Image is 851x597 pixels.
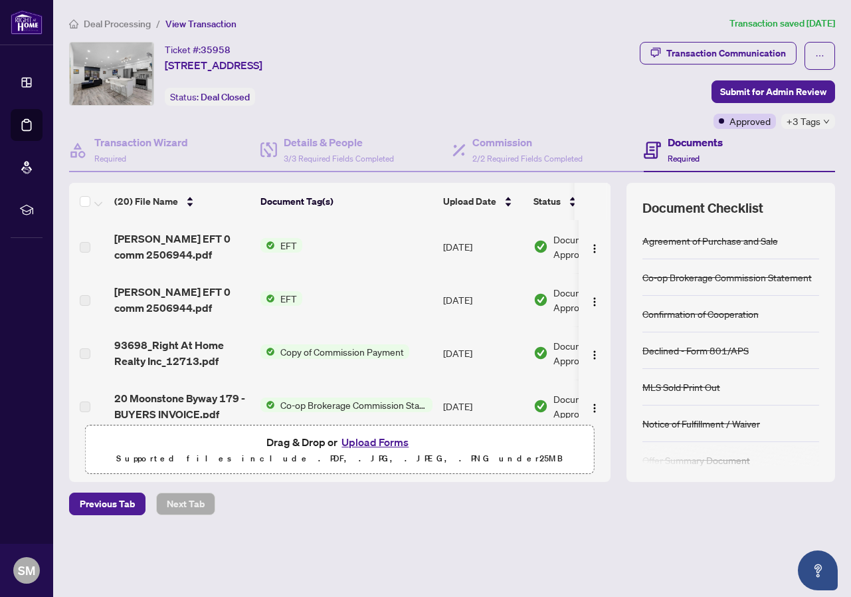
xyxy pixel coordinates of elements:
[109,183,255,220] th: (20) File Name
[114,390,250,422] span: 20 Moonstone Byway 179 - BUYERS INVOICE.pdf
[589,297,600,307] img: Logo
[533,346,548,360] img: Document Status
[640,42,797,64] button: Transaction Communication
[114,194,178,209] span: (20) File Name
[642,270,812,285] div: Co-op Brokerage Commission Statement
[642,416,760,431] div: Notice of Fulfillment / Waiver
[668,154,700,164] span: Required
[94,154,126,164] span: Required
[11,10,43,35] img: logo
[584,236,605,257] button: Logo
[260,344,275,359] img: Status Icon
[720,81,826,102] span: Submit for Admin Review
[642,199,763,217] span: Document Checklist
[80,493,135,515] span: Previous Tab
[589,350,600,360] img: Logo
[438,183,528,220] th: Upload Date
[553,392,636,421] span: Document Approved
[589,403,600,414] img: Logo
[438,326,528,380] td: [DATE]
[533,293,548,307] img: Document Status
[84,18,151,30] span: Deal Processing
[438,273,528,326] td: [DATE]
[668,134,723,150] h4: Documents
[642,306,759,321] div: Confirmation of Cooperation
[438,380,528,433] td: [DATE]
[69,19,78,29] span: home
[642,380,720,394] div: MLS Sold Print Out
[165,57,262,73] span: [STREET_ADDRESS]
[815,51,824,60] span: ellipsis
[94,134,188,150] h4: Transaction Wizard
[275,398,432,412] span: Co-op Brokerage Commission Statement
[114,284,250,316] span: [PERSON_NAME] EFT 0 comm 2506944.pdf
[275,291,302,306] span: EFT
[255,183,438,220] th: Document Tag(s)
[165,18,236,30] span: View Transaction
[114,337,250,369] span: 93698_Right At Home Realty Inc_12713.pdf
[260,238,275,253] img: Status Icon
[584,289,605,310] button: Logo
[165,88,255,106] div: Status:
[156,16,160,31] li: /
[260,398,275,412] img: Status Icon
[533,239,548,254] img: Document Status
[201,44,231,56] span: 35958
[642,233,778,248] div: Agreement of Purchase and Sale
[260,398,432,412] button: Status IconCo-op Brokerage Commission Statement
[528,183,641,220] th: Status
[798,550,838,590] button: Open asap
[86,425,594,475] span: Drag & Drop orUpload FormsSupported files include .PDF, .JPG, .JPEG, .PNG under25MB
[584,342,605,364] button: Logo
[533,194,561,209] span: Status
[260,344,409,359] button: Status IconCopy of Commission Payment
[666,43,786,64] div: Transaction Communication
[260,291,275,306] img: Status Icon
[584,396,605,417] button: Logo
[284,134,394,150] h4: Details & People
[337,433,413,451] button: Upload Forms
[823,118,830,125] span: down
[729,114,771,128] span: Approved
[18,561,35,580] span: SM
[260,238,302,253] button: Status IconEFT
[642,343,749,358] div: Declined - Form 801/APS
[275,344,409,359] span: Copy of Commission Payment
[69,493,145,515] button: Previous Tab
[275,238,302,253] span: EFT
[284,154,394,164] span: 3/3 Required Fields Completed
[443,194,496,209] span: Upload Date
[472,134,583,150] h4: Commission
[438,220,528,273] td: [DATE]
[70,43,153,105] img: IMG-C12052486_1.jpg
[156,493,215,515] button: Next Tab
[114,231,250,263] span: [PERSON_NAME] EFT 0 comm 2506944.pdf
[533,399,548,414] img: Document Status
[553,232,636,261] span: Document Approved
[260,291,302,306] button: Status IconEFT
[165,42,231,57] div: Ticket #:
[266,433,413,451] span: Drag & Drop or
[472,154,583,164] span: 2/2 Required Fields Completed
[553,338,636,368] span: Document Approved
[729,16,835,31] article: Transaction saved [DATE]
[94,451,586,467] p: Supported files include .PDF, .JPG, .JPEG, .PNG under 25 MB
[589,243,600,254] img: Logo
[553,285,636,314] span: Document Approved
[711,80,835,103] button: Submit for Admin Review
[201,91,250,103] span: Deal Closed
[787,114,820,129] span: +3 Tags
